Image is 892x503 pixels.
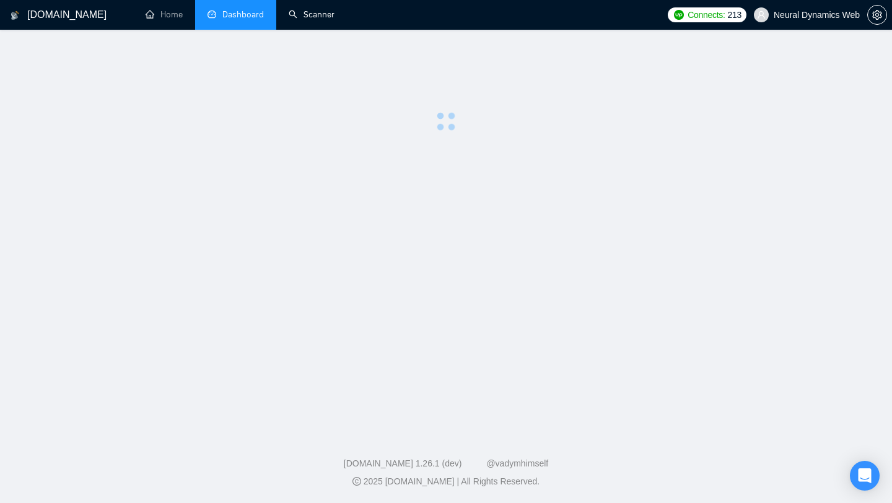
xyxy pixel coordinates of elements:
img: upwork-logo.png [674,10,684,20]
span: copyright [352,477,361,486]
span: setting [868,10,886,20]
img: logo [11,6,19,25]
span: Dashboard [222,9,264,20]
div: 2025 [DOMAIN_NAME] | All Rights Reserved. [10,475,882,488]
a: setting [867,10,887,20]
span: Connects: [688,8,725,22]
div: Open Intercom Messenger [850,461,880,491]
button: setting [867,5,887,25]
span: dashboard [208,10,216,19]
a: homeHome [146,9,183,20]
span: user [757,11,766,19]
span: 213 [728,8,741,22]
a: searchScanner [289,9,334,20]
a: [DOMAIN_NAME] 1.26.1 (dev) [344,458,462,468]
a: @vadymhimself [486,458,548,468]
